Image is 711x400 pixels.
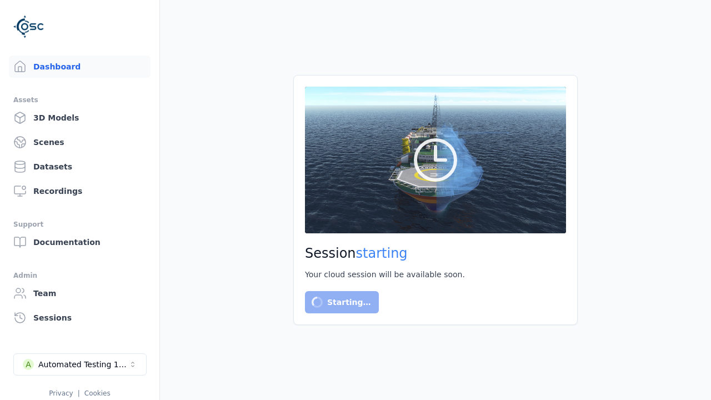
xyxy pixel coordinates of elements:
[305,269,566,280] div: Your cloud session will be available soon.
[38,359,128,370] div: Automated Testing 1 - Playwright
[305,244,566,262] h2: Session
[9,156,151,178] a: Datasets
[23,359,34,370] div: A
[13,93,146,107] div: Assets
[9,107,151,129] a: 3D Models
[305,291,379,313] button: Starting…
[9,131,151,153] a: Scenes
[9,307,151,329] a: Sessions
[13,269,146,282] div: Admin
[49,389,73,397] a: Privacy
[356,246,408,261] span: starting
[9,56,151,78] a: Dashboard
[9,282,151,304] a: Team
[13,11,44,42] img: Logo
[84,389,111,397] a: Cookies
[13,218,146,231] div: Support
[9,180,151,202] a: Recordings
[78,389,80,397] span: |
[9,231,151,253] a: Documentation
[13,353,147,376] button: Select a workspace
